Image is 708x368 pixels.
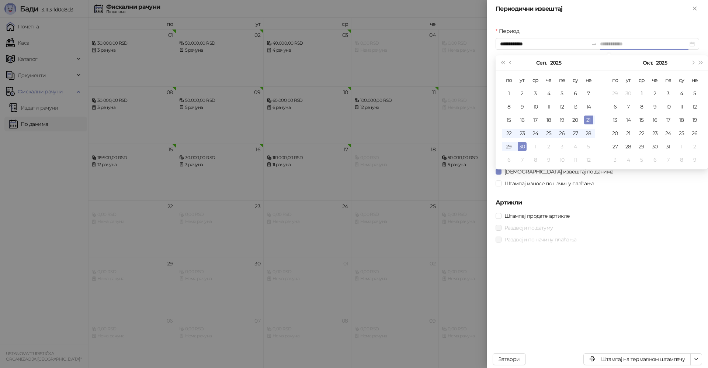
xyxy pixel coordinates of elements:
[591,41,597,47] span: swap-right
[690,89,699,98] div: 5
[608,113,622,127] td: 2025-10-13
[650,89,659,98] div: 2
[496,198,699,207] h5: Артикли
[624,129,633,138] div: 21
[569,73,582,87] th: су
[582,73,595,87] th: не
[531,102,540,111] div: 10
[516,113,529,127] td: 2025-09-16
[648,153,662,166] td: 2025-11-06
[550,55,561,70] button: Изабери годину
[675,73,688,87] th: су
[529,73,542,87] th: ср
[648,140,662,153] td: 2025-10-30
[662,140,675,153] td: 2025-10-31
[569,140,582,153] td: 2025-10-04
[675,140,688,153] td: 2025-11-01
[650,142,659,151] div: 30
[502,235,579,244] span: Раздвоји по начину плаћања
[584,155,593,164] div: 12
[650,102,659,111] div: 9
[502,100,516,113] td: 2025-09-08
[688,100,701,113] td: 2025-10-12
[529,140,542,153] td: 2025-10-01
[504,129,513,138] div: 22
[675,127,688,140] td: 2025-10-25
[502,87,516,100] td: 2025-09-01
[635,73,648,87] th: ср
[582,87,595,100] td: 2025-09-07
[569,87,582,100] td: 2025-09-06
[650,129,659,138] div: 23
[650,155,659,164] div: 6
[688,153,701,166] td: 2025-11-09
[516,140,529,153] td: 2025-09-30
[569,153,582,166] td: 2025-10-11
[529,100,542,113] td: 2025-09-10
[571,129,580,138] div: 27
[650,116,659,124] div: 16
[531,89,540,98] div: 3
[677,142,686,151] div: 1
[648,113,662,127] td: 2025-10-16
[677,129,686,138] div: 25
[516,127,529,140] td: 2025-09-23
[611,102,619,111] div: 6
[611,142,619,151] div: 27
[624,89,633,98] div: 30
[544,116,553,124] div: 18
[542,113,555,127] td: 2025-09-18
[624,155,633,164] div: 4
[622,87,635,100] td: 2025-09-30
[558,129,566,138] div: 26
[531,129,540,138] div: 24
[688,140,701,153] td: 2025-11-02
[531,142,540,151] div: 1
[656,55,667,70] button: Изабери годину
[502,113,516,127] td: 2025-09-15
[518,116,527,124] div: 16
[622,153,635,166] td: 2025-11-04
[582,140,595,153] td: 2025-10-05
[518,142,527,151] div: 30
[569,100,582,113] td: 2025-09-13
[635,113,648,127] td: 2025-10-15
[504,142,513,151] div: 29
[648,87,662,100] td: 2025-10-02
[637,89,646,98] div: 1
[542,73,555,87] th: че
[690,129,699,138] div: 26
[555,73,569,87] th: пе
[608,73,622,87] th: по
[504,89,513,98] div: 1
[529,127,542,140] td: 2025-09-24
[635,127,648,140] td: 2025-10-22
[555,140,569,153] td: 2025-10-03
[611,89,619,98] div: 29
[544,155,553,164] div: 9
[499,55,507,70] button: Претходна година (Control + left)
[664,89,673,98] div: 3
[591,41,597,47] span: to
[529,153,542,166] td: 2025-10-08
[542,87,555,100] td: 2025-09-04
[637,142,646,151] div: 29
[544,102,553,111] div: 11
[677,155,686,164] div: 8
[675,113,688,127] td: 2025-10-18
[688,73,701,87] th: не
[518,89,527,98] div: 2
[502,153,516,166] td: 2025-10-06
[648,127,662,140] td: 2025-10-23
[504,102,513,111] div: 8
[662,87,675,100] td: 2025-10-03
[582,127,595,140] td: 2025-09-28
[622,140,635,153] td: 2025-10-28
[558,102,566,111] div: 12
[555,153,569,166] td: 2025-10-10
[558,116,566,124] div: 19
[518,102,527,111] div: 9
[662,100,675,113] td: 2025-10-10
[531,155,540,164] div: 8
[664,155,673,164] div: 7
